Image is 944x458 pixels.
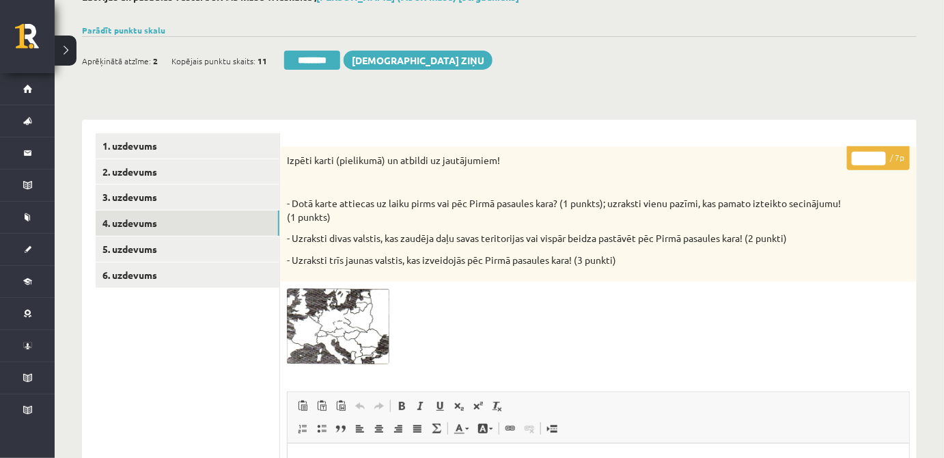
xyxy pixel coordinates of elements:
[96,159,279,185] a: 2. uzdevums
[449,420,473,437] a: Teksta krāsa
[293,420,312,437] a: Ievietot/noņemt numurētu sarakstu
[449,397,469,415] a: Apakšraksts
[344,51,492,70] a: [DEMOGRAPHIC_DATA] ziņu
[370,420,389,437] a: Centrēti
[14,14,607,28] body: Bagātinātā teksta redaktors, wiswyg-editor-47434124216760-1758466850-650
[96,133,279,159] a: 1. uzdevums
[331,397,350,415] a: Ievietot no Worda
[82,51,151,71] span: Aprēķinātā atzīme:
[82,25,165,36] a: Parādīt punktu skalu
[312,397,331,415] a: Ievietot kā vienkāršu tekstu (vadīšanas taustiņš+pārslēgšanas taustiņš+V)
[287,254,842,267] p: - Uzraksti trīs jaunas valstis, kas izveidojās pēc Pirmā pasaules kara! (3 punkti)
[287,154,842,167] p: Izpēti karti (pielikumā) un atbildi uz jautājumiem!
[488,397,507,415] a: Noņemt stilus
[293,397,312,415] a: Ielīmēt (vadīšanas taustiņš+V)
[331,420,350,437] a: Bloka citāts
[389,420,408,437] a: Izlīdzināt pa labi
[427,420,446,437] a: Math
[15,24,55,58] a: Rīgas 1. Tālmācības vidusskola
[520,420,539,437] a: Atsaistīt
[96,262,279,288] a: 6. uzdevums
[96,237,279,262] a: 5. uzdevums
[350,397,370,415] a: Atcelt (vadīšanas taustiņš+Z)
[392,397,411,415] a: Treknraksts (vadīšanas taustiņš+B)
[430,397,449,415] a: Pasvītrojums (vadīšanas taustiņš+U)
[287,232,842,245] p: - Uzraksti divas valstis, kas zaudēja daļu savas teritorijas vai vispār beidza pastāvēt pēc Pirmā...
[501,420,520,437] a: Saite (vadīšanas taustiņš+K)
[542,420,561,437] a: Ievietot lapas pārtraukumu drukai
[350,420,370,437] a: Izlīdzināt pa kreisi
[370,397,389,415] a: Atkārtot (vadīšanas taustiņš+Y)
[171,51,255,71] span: Kopējais punktu skaits:
[287,197,842,224] p: - Dotā karte attiecas uz laiku pirms vai pēc Pirmā pasaules kara? (1 punkts); uzraksti vienu pazī...
[408,420,427,437] a: Izlīdzināt malas
[96,185,279,210] a: 3. uzdevums
[14,14,608,74] body: Bagātinātā teksta redaktors, wiswyg-editor-user-answer-47434020326480
[96,211,279,236] a: 4. uzdevums
[287,288,389,364] img: 1.jpg
[312,420,331,437] a: Ievietot/noņemt sarakstu ar aizzīmēm
[153,51,158,71] span: 2
[847,146,910,170] p: / 7p
[258,51,267,71] span: 11
[411,397,430,415] a: Slīpraksts (vadīšanas taustiņš+I)
[473,420,497,437] a: Fona krāsa
[469,397,488,415] a: Augšraksts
